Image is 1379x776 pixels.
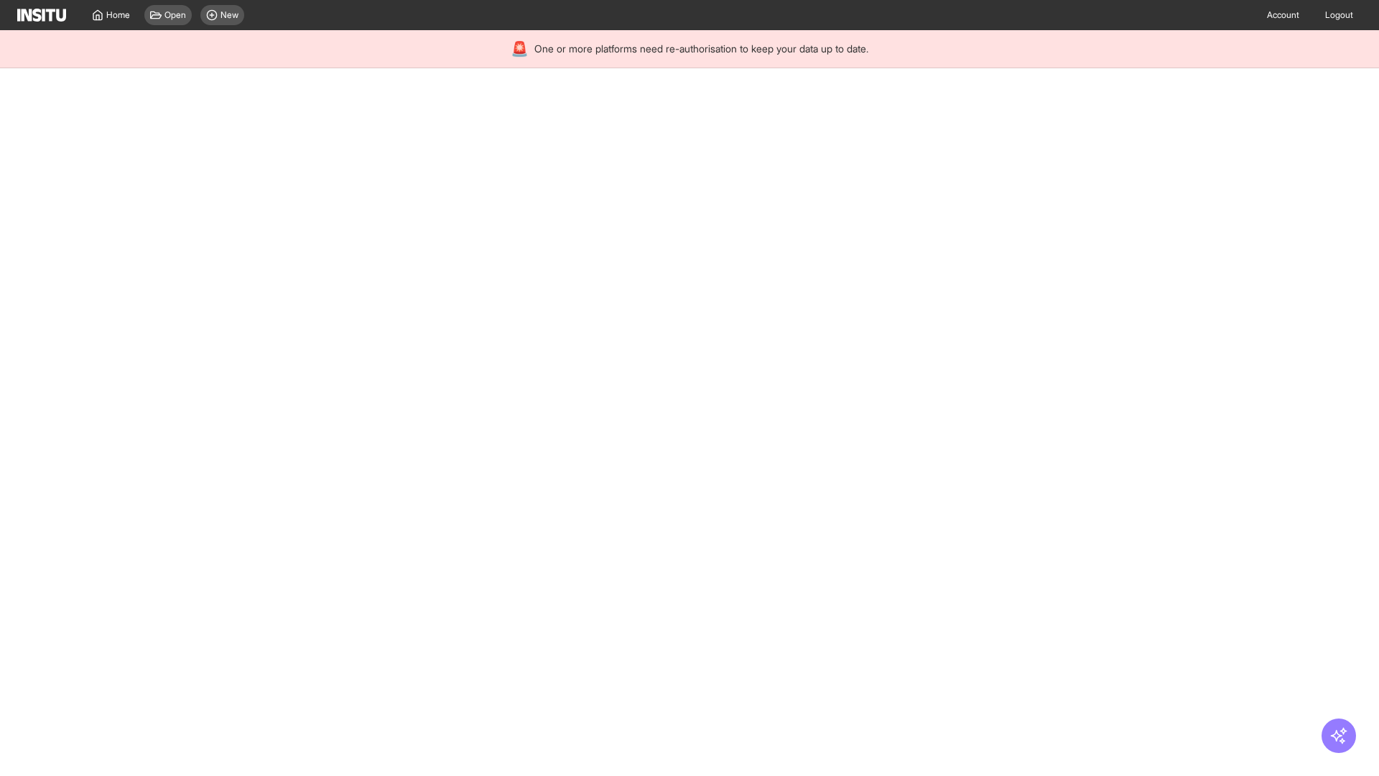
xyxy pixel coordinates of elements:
[17,9,66,22] img: Logo
[164,9,186,21] span: Open
[220,9,238,21] span: New
[106,9,130,21] span: Home
[511,39,529,59] div: 🚨
[534,42,868,56] span: One or more platforms need re-authorisation to keep your data up to date.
